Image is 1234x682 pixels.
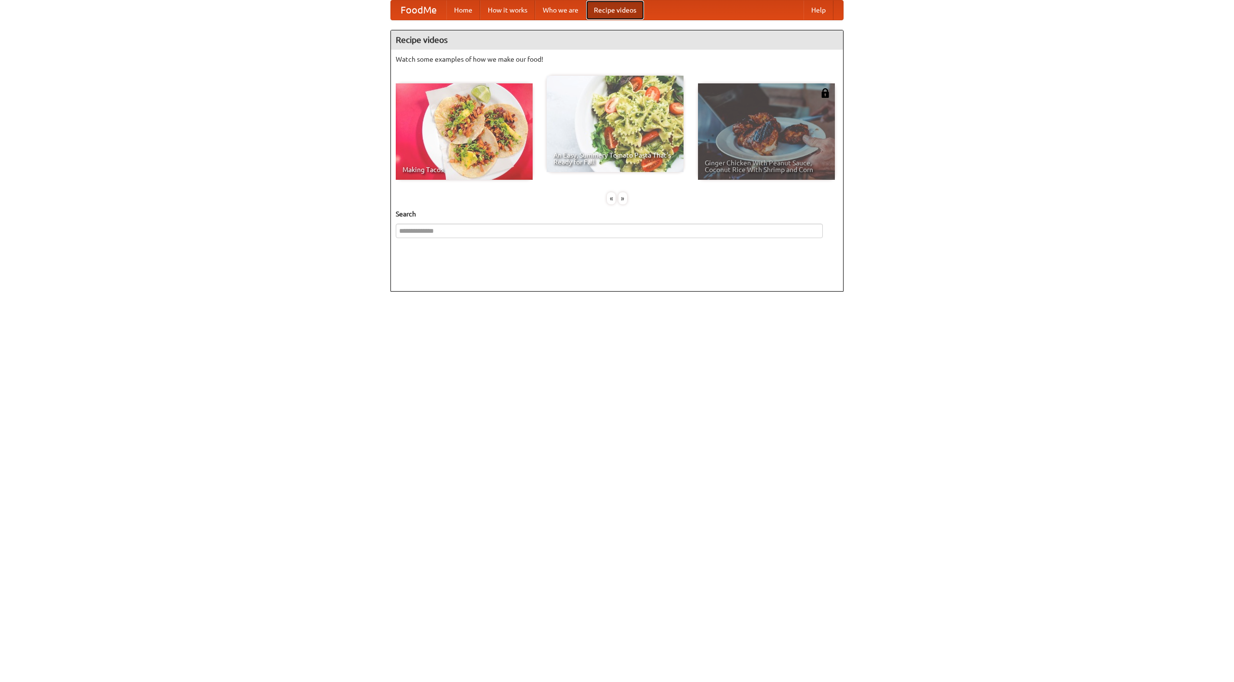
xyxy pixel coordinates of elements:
a: Making Tacos [396,83,533,180]
div: » [618,192,627,204]
a: Home [446,0,480,20]
a: Recipe videos [586,0,644,20]
img: 483408.png [820,88,830,98]
a: How it works [480,0,535,20]
span: An Easy, Summery Tomato Pasta That's Ready for Fall [553,152,677,165]
div: « [607,192,616,204]
h4: Recipe videos [391,30,843,50]
h5: Search [396,209,838,219]
a: Who we are [535,0,586,20]
a: Help [804,0,833,20]
p: Watch some examples of how we make our food! [396,54,838,64]
a: An Easy, Summery Tomato Pasta That's Ready for Fall [547,76,684,172]
a: FoodMe [391,0,446,20]
span: Making Tacos [402,166,526,173]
